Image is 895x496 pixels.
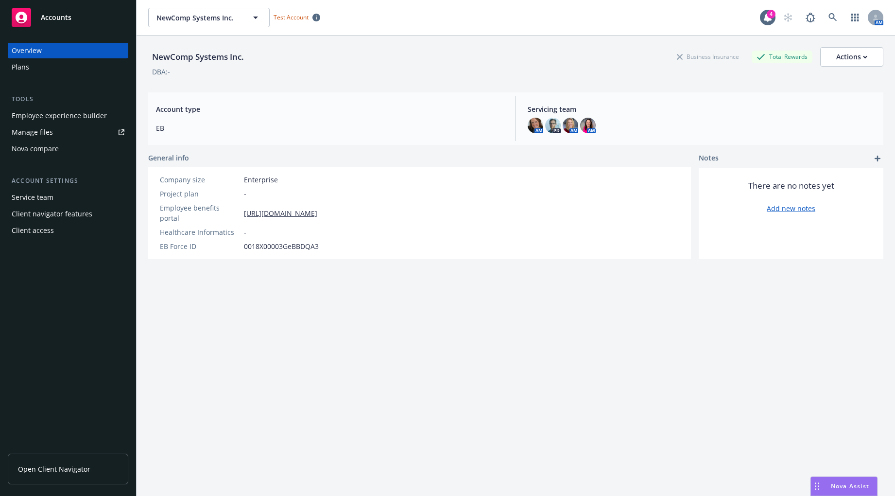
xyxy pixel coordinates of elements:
a: Client navigator features [8,206,128,222]
div: Plans [12,59,29,75]
div: DBA: - [152,67,170,77]
span: NewComp Systems Inc. [156,13,241,23]
span: - [244,227,246,237]
div: Overview [12,43,42,58]
button: Nova Assist [810,477,878,496]
div: Client access [12,223,54,238]
span: There are no notes yet [748,180,834,192]
span: - [244,189,246,199]
img: photo [580,118,596,133]
a: Nova compare [8,141,128,157]
div: Employee benefits portal [160,203,240,223]
a: Overview [8,43,128,58]
img: photo [545,118,561,133]
button: NewComp Systems Inc. [148,8,270,27]
span: Open Client Navigator [18,464,90,474]
div: Drag to move [811,477,823,496]
span: Test Account [270,12,324,22]
div: 4 [767,10,775,18]
span: Notes [699,153,719,164]
div: Manage files [12,124,53,140]
img: photo [563,118,578,133]
a: Report a Bug [801,8,820,27]
div: Actions [836,48,867,66]
a: Employee experience builder [8,108,128,124]
div: Tools [8,94,128,104]
div: EB Force ID [160,241,240,251]
a: Plans [8,59,128,75]
a: Client access [8,223,128,238]
a: add [872,153,883,164]
a: Add new notes [767,203,815,213]
div: Account settings [8,176,128,186]
span: Servicing team [528,104,876,114]
div: Client navigator features [12,206,92,222]
a: Search [823,8,843,27]
button: Actions [820,47,883,67]
div: Employee experience builder [12,108,107,124]
div: Company size [160,175,240,185]
a: Switch app [845,8,865,27]
div: NewComp Systems Inc. [148,51,248,63]
a: Manage files [8,124,128,140]
span: General info [148,153,189,163]
span: Test Account [274,13,309,21]
span: Account type [156,104,504,114]
span: Nova Assist [831,482,869,490]
div: Total Rewards [752,51,812,63]
a: Service team [8,190,128,205]
span: EB [156,123,504,133]
span: Accounts [41,14,71,21]
div: Healthcare Informatics [160,227,240,237]
img: photo [528,118,543,133]
span: Enterprise [244,175,278,185]
a: Start snowing [778,8,798,27]
div: Service team [12,190,53,205]
div: Project plan [160,189,240,199]
a: [URL][DOMAIN_NAME] [244,208,317,218]
span: 0018X00003GeBBDQA3 [244,241,319,251]
div: Business Insurance [672,51,744,63]
div: Nova compare [12,141,59,157]
a: Accounts [8,4,128,31]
